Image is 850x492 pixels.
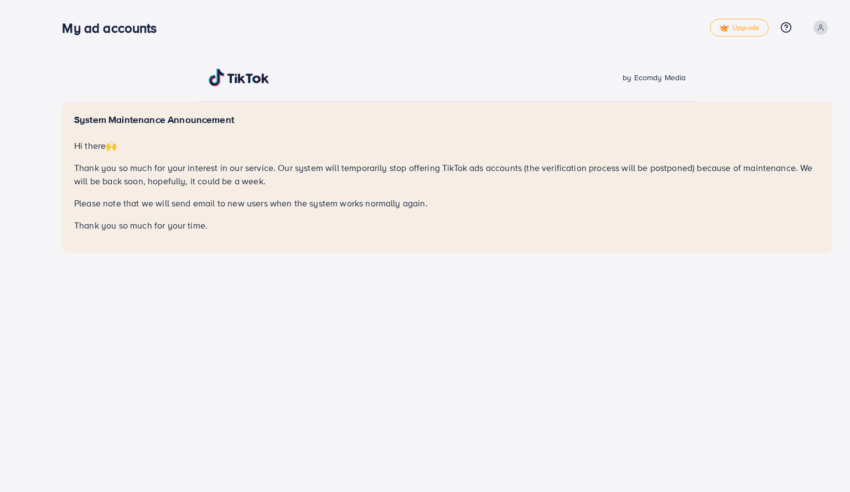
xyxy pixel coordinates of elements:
[719,24,729,32] img: tick
[209,69,269,86] img: TikTok
[74,196,820,210] p: Please note that we will send email to new users when the system works normally again.
[623,72,686,83] span: by Ecomdy Media
[74,161,820,188] p: Thank you so much for your interest in our service. Our system will temporarily stop offering Tik...
[74,139,820,152] p: Hi there
[74,219,820,232] p: Thank you so much for your time.
[710,19,769,37] a: tickUpgrade
[719,24,759,32] span: Upgrade
[106,139,117,152] span: 🙌
[62,20,165,36] h3: My ad accounts
[74,114,820,126] h5: System Maintenance Announcement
